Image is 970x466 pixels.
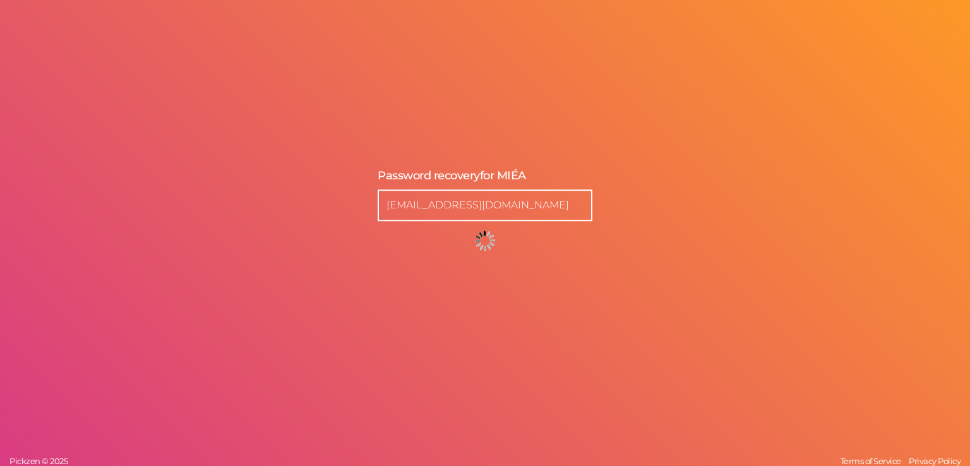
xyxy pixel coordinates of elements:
[837,456,904,466] a: Terms of Service
[480,169,526,182] span: for MIÉA
[6,456,71,466] a: Pickzen © 2025
[378,169,480,182] span: Password recovery
[475,230,495,251] img: spinnerbig.gif
[909,456,961,466] span: Privacy Policy
[841,456,901,466] span: Terms of Service
[906,456,964,466] a: Privacy Policy
[378,189,592,221] input: Enter your e-mail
